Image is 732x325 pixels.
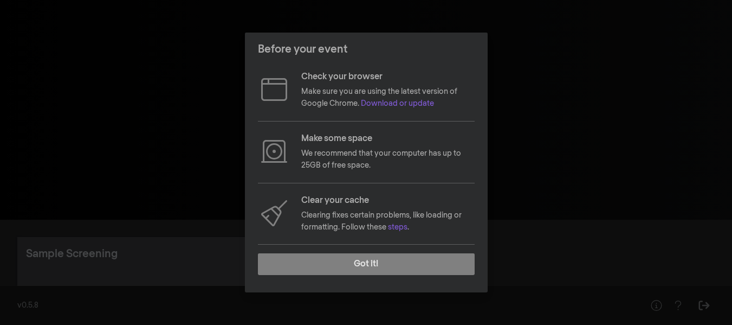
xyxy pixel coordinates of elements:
[301,71,475,84] p: Check your browser
[301,148,475,172] p: We recommend that your computer has up to 25GB of free space.
[361,100,434,107] a: Download or update
[258,253,475,275] button: Got it!
[301,209,475,234] p: Clearing fixes certain problems, like loading or formatting. Follow these .
[301,132,475,145] p: Make some space
[388,224,407,231] a: steps
[245,33,488,66] header: Before your event
[301,86,475,110] p: Make sure you are using the latest version of Google Chrome.
[301,194,475,207] p: Clear your cache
